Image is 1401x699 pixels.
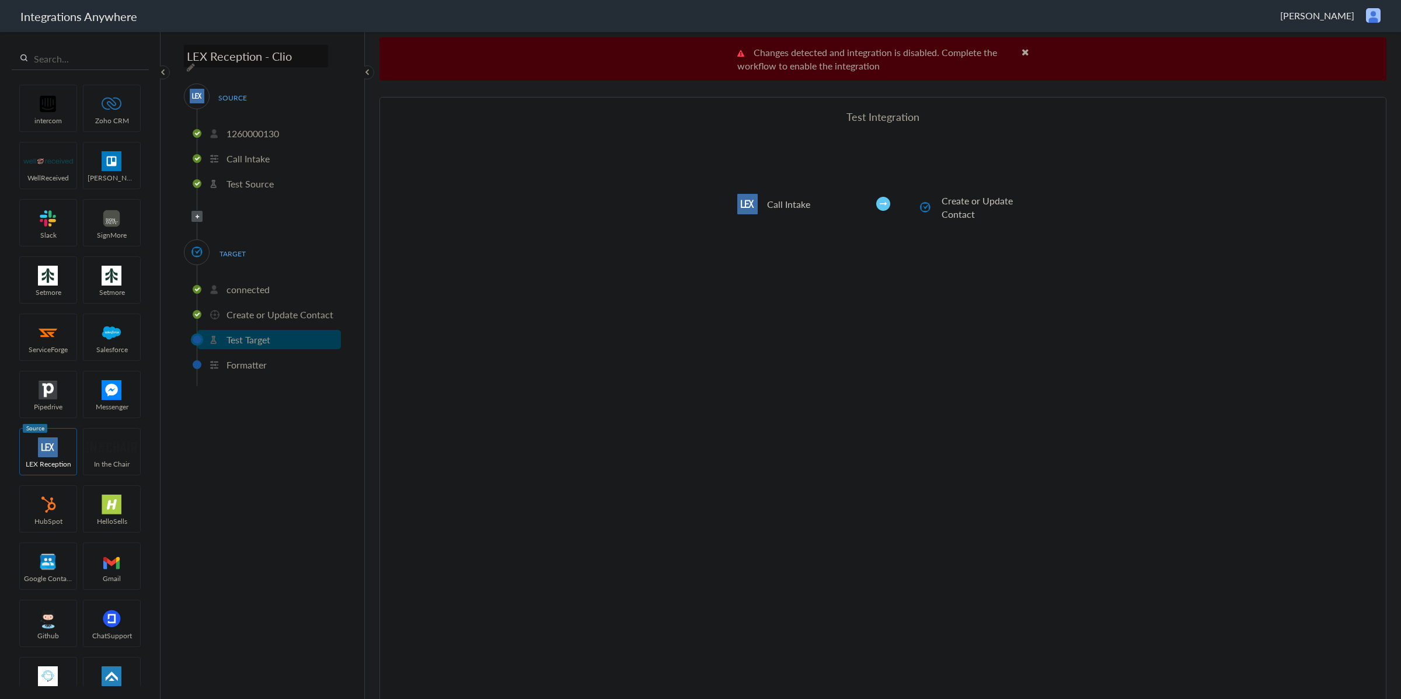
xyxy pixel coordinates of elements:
img: trello.png [87,151,137,171]
p: Formatter [226,358,267,371]
span: TARGET [210,246,255,262]
img: github.png [23,609,73,629]
span: Setmore [83,287,140,297]
span: Messenger [83,402,140,412]
span: Gmail [83,573,140,583]
h1: Integrations Anywhere [20,8,137,25]
span: Github [20,631,76,641]
img: clio-logo.svg [918,200,932,214]
p: Test Source [226,177,274,190]
img: af-app-logo.svg [87,666,137,686]
h5: Create or Update Contact [942,194,1020,221]
span: HubSpot [20,516,76,526]
img: setmoreNew.jpg [23,266,73,286]
input: Search... [12,48,149,70]
img: intercom-logo.svg [23,94,73,114]
p: Changes detected and integration is disabled. Complete the workflow to enable the integration [737,46,1029,72]
img: FBM.png [87,380,137,400]
img: salesforce-logo.svg [87,323,137,343]
img: hubspot-logo.svg [23,495,73,514]
span: intercom [20,116,76,126]
p: connected [226,283,270,296]
img: pipedrive.png [23,380,73,400]
img: signmore-logo.png [87,208,137,228]
img: lex-app-logo.svg [23,437,73,457]
img: wr-logo.svg [23,151,73,171]
img: inch-logo.svg [87,437,137,457]
img: Answering_service.png [23,666,73,686]
img: googleContact_logo.png [23,552,73,572]
img: chatsupport-icon.svg [87,609,137,629]
span: Salesforce [83,345,140,354]
img: setmoreNew.jpg [87,266,137,286]
span: [PERSON_NAME] [83,173,140,183]
span: SignMore [83,230,140,240]
h4: Test Integration [737,109,1029,124]
img: gmail-logo.svg [87,552,137,572]
p: Test Target [226,333,270,346]
span: ChatSupport [83,631,140,641]
span: [PERSON_NAME] [1280,9,1354,22]
img: slack-logo.svg [23,208,73,228]
p: Create or Update Contact [226,308,333,321]
img: serviceforge-icon.png [23,323,73,343]
span: Google Contacts [20,573,76,583]
span: Slack [20,230,76,240]
span: In the Chair [83,459,140,469]
span: HelloSells [83,516,140,526]
span: Setmore [20,287,76,297]
p: Call Intake [226,152,270,165]
img: user.png [1366,8,1381,23]
span: ServiceForge [20,345,76,354]
img: lex-app-logo.svg [190,89,204,103]
img: clio-logo.svg [190,245,204,259]
img: lex-app-logo.svg [737,194,758,214]
p: 1260000130 [226,127,279,140]
img: zoho-logo.svg [87,94,137,114]
h5: Call Intake [767,197,846,211]
span: Pipedrive [20,402,76,412]
span: WellReceived [20,173,76,183]
span: LEX Reception [20,459,76,469]
img: hs-app-logo.svg [87,495,137,514]
span: SOURCE [210,90,255,106]
span: Zoho CRM [83,116,140,126]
